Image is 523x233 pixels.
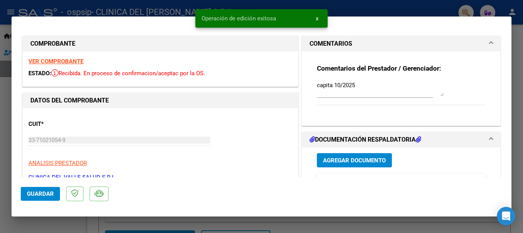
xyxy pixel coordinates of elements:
[394,174,444,190] datatable-header-cell: Usuario
[51,70,205,77] span: Recibida. En proceso de confirmacion/aceptac por la OS.
[30,97,109,104] strong: DATOS DEL COMPROBANTE
[482,174,521,190] datatable-header-cell: Acción
[310,39,352,48] h1: COMENTARIOS
[497,207,515,225] div: Open Intercom Messenger
[302,132,500,147] mat-expansion-panel-header: DOCUMENTACIÓN RESPALDATORIA
[444,174,482,190] datatable-header-cell: Subido
[317,174,336,190] datatable-header-cell: ID
[28,173,292,182] p: CLINICA DEL VALLE SALUD S.R.L.
[28,58,83,65] a: VER COMPROBANTE
[310,12,325,25] button: x
[317,64,441,72] strong: Comentarios del Prestador / Gerenciador:
[28,160,87,167] span: ANALISIS PRESTADOR
[28,70,51,77] span: ESTADO:
[302,36,500,51] mat-expansion-panel-header: COMENTARIOS
[27,190,54,197] span: Guardar
[30,40,75,47] strong: COMPROBANTE
[336,174,394,190] datatable-header-cell: Documento
[21,187,60,201] button: Guardar
[28,120,108,129] p: CUIT
[323,157,386,164] span: Agregar Documento
[310,135,421,144] h1: DOCUMENTACIÓN RESPALDATORIA
[316,15,318,22] span: x
[302,51,500,126] div: COMENTARIOS
[202,15,276,22] span: Operación de edición exitosa
[317,153,392,167] button: Agregar Documento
